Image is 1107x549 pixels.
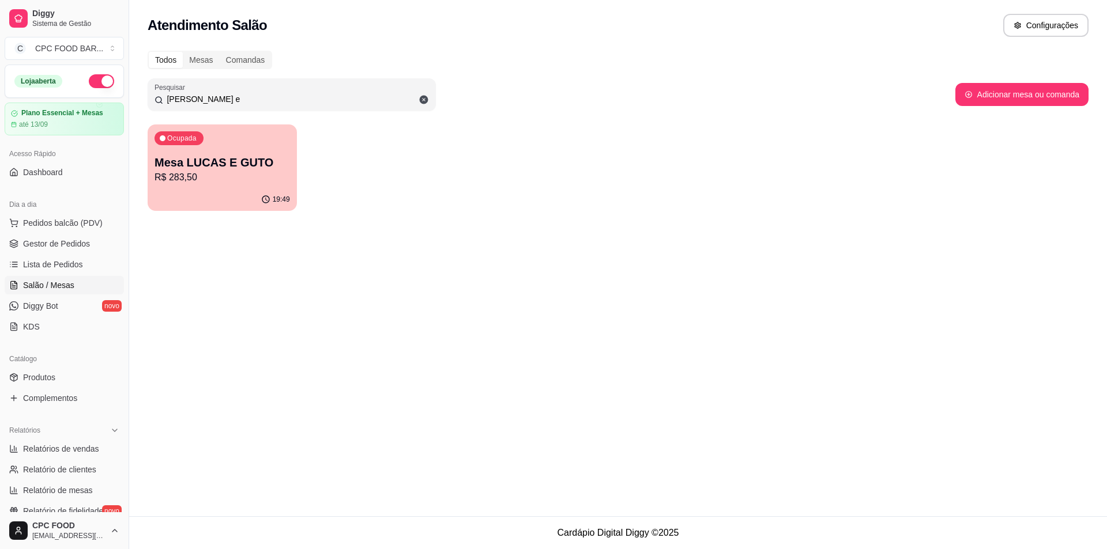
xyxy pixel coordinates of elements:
span: Relatório de clientes [23,464,96,475]
div: Acesso Rápido [5,145,124,163]
a: DiggySistema de Gestão [5,5,124,32]
button: Alterar Status [89,74,114,88]
input: Pesquisar [163,93,429,105]
span: Sistema de Gestão [32,19,119,28]
div: Mesas [183,52,219,68]
span: Complementos [23,392,77,404]
button: OcupadaMesa LUCAS E GUTOR$ 283,5019:49 [148,124,297,211]
span: CPC FOOD [32,521,106,531]
a: Plano Essencial + Mesasaté 13/09 [5,103,124,135]
div: Loja aberta [14,75,62,88]
a: Diggy Botnovo [5,297,124,315]
a: Salão / Mesas [5,276,124,294]
span: Lista de Pedidos [23,259,83,270]
p: 19:49 [273,195,290,204]
button: Pedidos balcão (PDV) [5,214,124,232]
p: Ocupada [167,134,197,143]
button: Adicionar mesa ou comanda [955,83,1089,106]
span: Diggy [32,9,119,19]
h2: Atendimento Salão [148,16,267,35]
span: Relatório de mesas [23,484,93,496]
a: Relatório de mesas [5,481,124,499]
p: R$ 283,50 [155,171,290,184]
span: Salão / Mesas [23,279,74,291]
a: Relatórios de vendas [5,440,124,458]
div: Catálogo [5,350,124,368]
button: Select a team [5,37,124,60]
span: Relatórios [9,426,40,435]
button: CPC FOOD[EMAIL_ADDRESS][DOMAIN_NAME] [5,517,124,544]
div: Dia a dia [5,195,124,214]
article: até 13/09 [19,120,48,129]
span: Dashboard [23,166,63,178]
footer: Cardápio Digital Diggy © 2025 [129,516,1107,549]
button: Configurações [1003,14,1089,37]
div: CPC FOOD BAR ... [35,43,103,54]
span: C [14,43,26,54]
a: Relatório de fidelidadenovo [5,502,124,520]
a: Produtos [5,368,124,387]
article: Plano Essencial + Mesas [21,109,103,118]
div: Comandas [220,52,272,68]
label: Pesquisar [155,82,189,92]
span: Gestor de Pedidos [23,238,90,249]
a: Dashboard [5,163,124,181]
a: Lista de Pedidos [5,255,124,274]
a: Gestor de Pedidos [5,234,124,253]
div: Todos [149,52,183,68]
span: Produtos [23,372,55,383]
span: Relatório de fidelidade [23,505,103,517]
a: Relatório de clientes [5,460,124,479]
span: KDS [23,321,40,332]
a: Complementos [5,389,124,407]
span: Relatórios de vendas [23,443,99,455]
p: Mesa LUCAS E GUTO [155,154,290,171]
span: Pedidos balcão (PDV) [23,217,103,229]
a: KDS [5,317,124,336]
span: [EMAIL_ADDRESS][DOMAIN_NAME] [32,531,106,540]
span: Diggy Bot [23,300,58,312]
